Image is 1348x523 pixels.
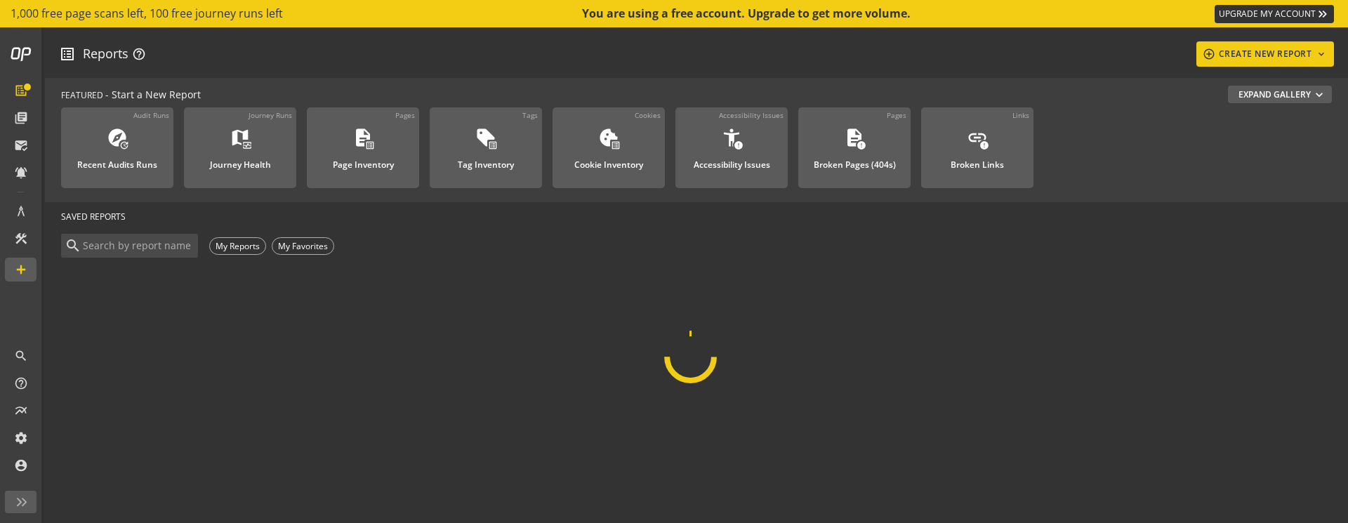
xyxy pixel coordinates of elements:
mat-icon: explore [107,127,128,148]
mat-icon: link [967,127,988,148]
div: Links [1012,110,1029,120]
mat-icon: sell [475,127,496,148]
div: Broken Links [951,152,1004,170]
div: My Favorites [272,237,334,255]
mat-icon: error [979,140,989,150]
div: Tag Inventory [458,152,514,170]
div: Cookie Inventory [574,152,643,170]
mat-icon: description [844,127,865,148]
mat-icon: accessibility_new [721,127,742,148]
a: PagesBroken Pages (404s) [798,107,911,188]
mat-icon: list_alt [364,140,375,150]
mat-icon: help_outline [132,47,146,61]
span: 1,000 free page scans left, 100 free journey runs left [11,6,283,22]
mat-icon: list_alt [487,140,498,150]
mat-icon: account_circle [14,458,28,472]
div: Accessibility Issues [719,110,784,120]
mat-icon: add_circle_outline [1202,48,1216,60]
div: Tags [522,110,538,120]
a: UPGRADE MY ACCOUNT [1215,5,1334,23]
mat-icon: list_alt [610,140,621,150]
mat-icon: error [733,140,744,150]
mat-icon: error [856,140,866,150]
button: CREATE NEW REPORT [1196,41,1335,67]
mat-icon: add [14,263,28,277]
mat-icon: list_alt [59,46,76,62]
input: Search by report name [81,238,194,253]
div: Journey Health [210,152,271,170]
span: FEATURED [61,89,103,101]
div: Page Inventory [333,152,394,170]
mat-icon: description [352,127,374,148]
div: Reports [83,45,146,63]
div: Recent Audits Runs [77,152,157,170]
a: PagesPage Inventory [307,107,419,188]
div: Cookies [635,110,661,120]
div: Accessibility Issues [694,152,770,170]
div: SAVED REPORTS [61,202,1320,231]
mat-icon: search [14,349,28,363]
a: LinksBroken Links [921,107,1033,188]
button: Expand Gallery [1228,86,1332,103]
a: Audit RunsRecent Audits Runs [61,107,173,188]
mat-icon: mark_email_read [14,138,28,152]
mat-icon: keyboard_arrow_down [1314,48,1328,60]
mat-icon: update [119,140,129,150]
mat-icon: help_outline [14,376,28,390]
div: My Reports [209,237,266,255]
div: Pages [395,110,415,120]
div: Audit Runs [133,110,169,120]
div: Pages [887,110,906,120]
mat-icon: construction [14,232,28,246]
mat-icon: keyboard_double_arrow_right [1316,7,1330,21]
mat-icon: monitor_heart [242,140,252,150]
div: - Start a New Report [61,86,1332,105]
a: Accessibility IssuesAccessibility Issues [675,107,788,188]
mat-icon: settings [14,431,28,445]
mat-icon: map [230,127,251,148]
mat-icon: architecture [14,204,28,218]
mat-icon: expand_more [1312,88,1326,102]
div: Journey Runs [249,110,292,120]
div: Broken Pages (404s) [814,152,896,170]
a: TagsTag Inventory [430,107,542,188]
a: CookiesCookie Inventory [553,107,665,188]
mat-icon: cookie [598,127,619,148]
mat-icon: notifications_active [14,166,28,180]
div: You are using a free account. Upgrade to get more volume. [582,6,912,22]
a: Journey RunsJourney Health [184,107,296,188]
mat-icon: library_books [14,111,28,125]
mat-icon: search [65,237,81,254]
div: CREATE NEW REPORT [1202,41,1329,67]
mat-icon: multiline_chart [14,404,28,418]
mat-icon: list_alt [14,84,28,98]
